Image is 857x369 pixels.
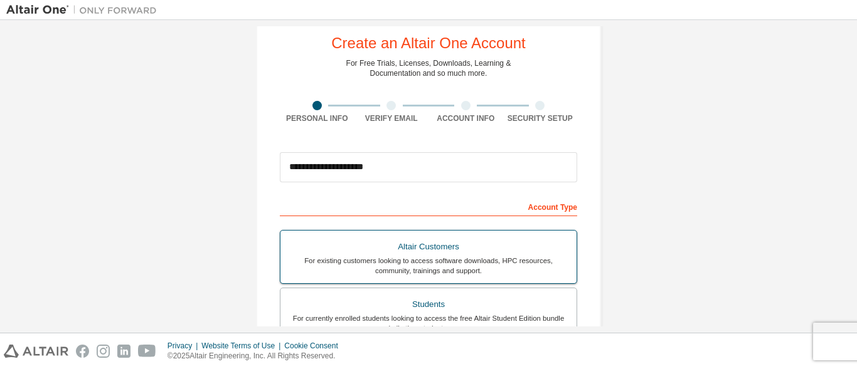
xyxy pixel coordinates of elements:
[97,345,110,358] img: instagram.svg
[503,113,578,123] div: Security Setup
[138,345,156,358] img: youtube.svg
[4,345,68,358] img: altair_logo.svg
[6,4,163,16] img: Altair One
[168,351,346,361] p: © 2025 Altair Engineering, Inc. All Rights Reserved.
[288,238,569,256] div: Altair Customers
[288,296,569,313] div: Students
[288,256,569,276] div: For existing customers looking to access software downloads, HPC resources, community, trainings ...
[280,196,577,216] div: Account Type
[354,113,429,123] div: Verify Email
[76,345,89,358] img: facebook.svg
[428,113,503,123] div: Account Info
[331,36,526,51] div: Create an Altair One Account
[117,345,130,358] img: linkedin.svg
[284,341,345,351] div: Cookie Consent
[346,58,511,78] div: For Free Trials, Licenses, Downloads, Learning & Documentation and so much more.
[280,113,354,123] div: Personal Info
[201,341,284,351] div: Website Terms of Use
[168,341,201,351] div: Privacy
[288,313,569,333] div: For currently enrolled students looking to access the free Altair Student Edition bundle and all ...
